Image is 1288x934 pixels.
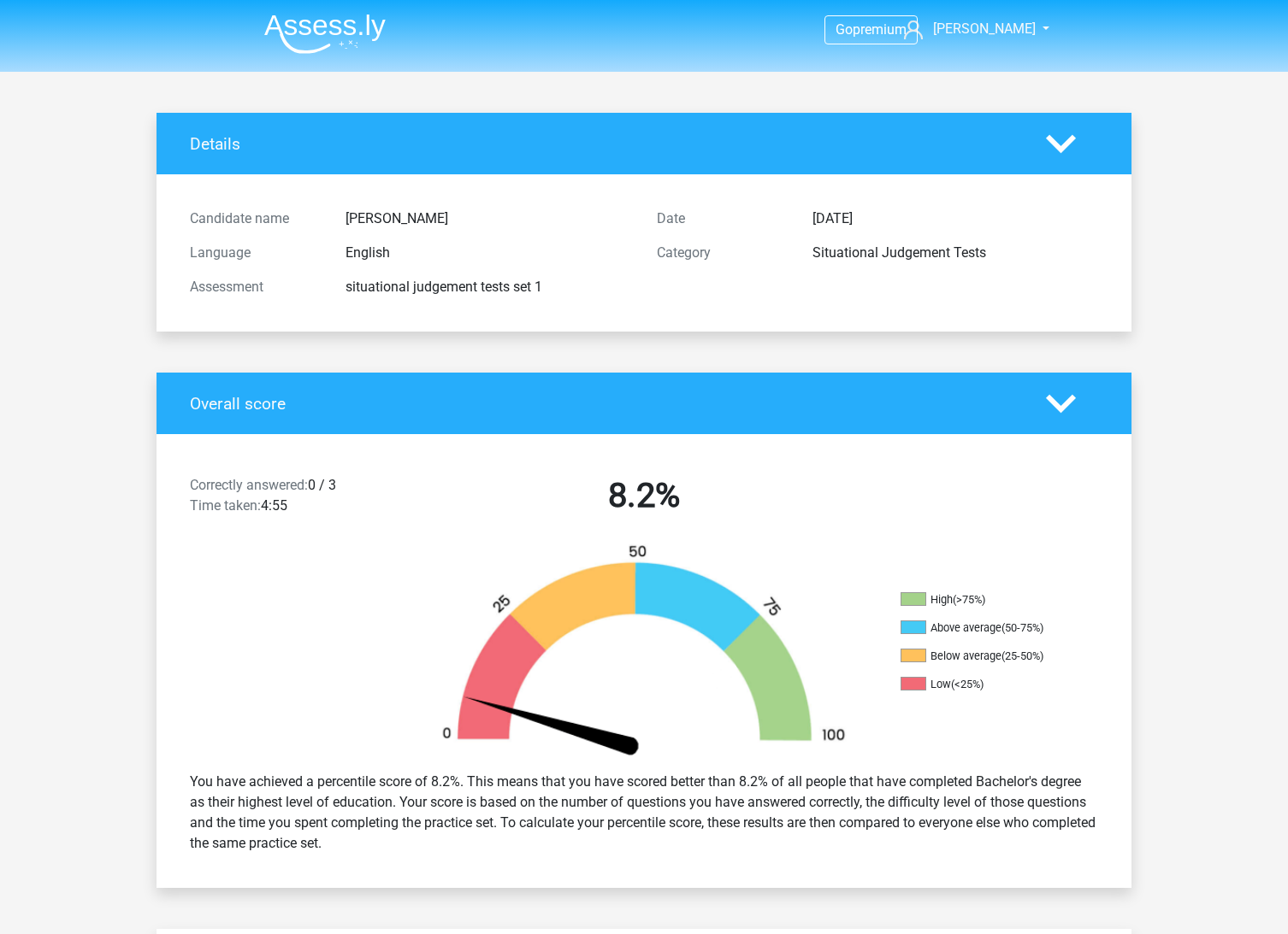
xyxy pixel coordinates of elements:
div: Candidate name [177,209,333,229]
img: Assessly [264,14,386,54]
span: [PERSON_NAME] [933,21,1036,37]
li: Above average [901,620,1072,636]
span: Correctly answered: [190,477,308,493]
li: High [901,592,1072,608]
li: Below average [901,649,1072,664]
div: (<25%) [951,678,984,690]
div: 0 / 3 4:55 [177,475,411,523]
div: situational judgement tests set 1 [333,277,644,297]
div: (50-75%) [1001,621,1043,634]
span: Time taken: [190,497,261,514]
a: [PERSON_NAME] [897,19,1037,39]
div: English [333,243,644,263]
a: Gopremium [825,18,917,41]
div: [DATE] [800,209,1111,229]
div: [PERSON_NAME] [333,209,644,229]
span: Go [836,21,853,38]
div: (25-50%) [1001,649,1043,662]
li: Low [901,677,1072,692]
h2: 8.2% [423,475,865,516]
span: premium [853,21,907,38]
h4: Details [190,134,1020,154]
div: Language [177,243,333,263]
div: You have achieved a percentile score of 8.2%. This means that you have scored better than 8.2% of... [177,765,1111,861]
div: Date [644,209,800,229]
div: Situational Judgement Tests [800,243,1111,263]
h4: Overall score [190,394,1020,414]
img: 8.66b8c27158b8.png [413,543,875,758]
div: Category [644,243,800,263]
div: Assessment [177,277,333,297]
div: (>75%) [953,593,985,606]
